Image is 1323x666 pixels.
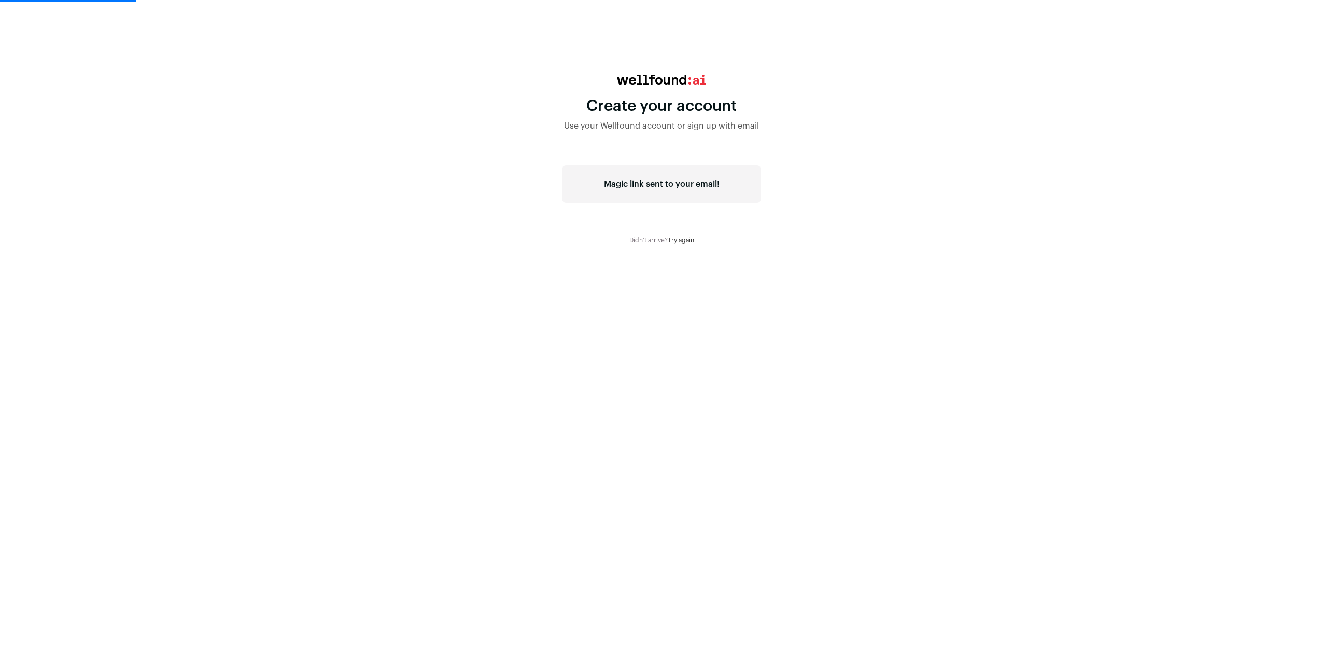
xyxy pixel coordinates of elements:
[562,120,761,132] div: Use your Wellfound account or sign up with email
[562,97,761,116] div: Create your account
[562,236,761,244] div: Didn't arrive?
[617,75,706,85] img: wellfound:ai
[668,237,694,243] a: Try again
[562,165,761,203] div: Magic link sent to your email!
